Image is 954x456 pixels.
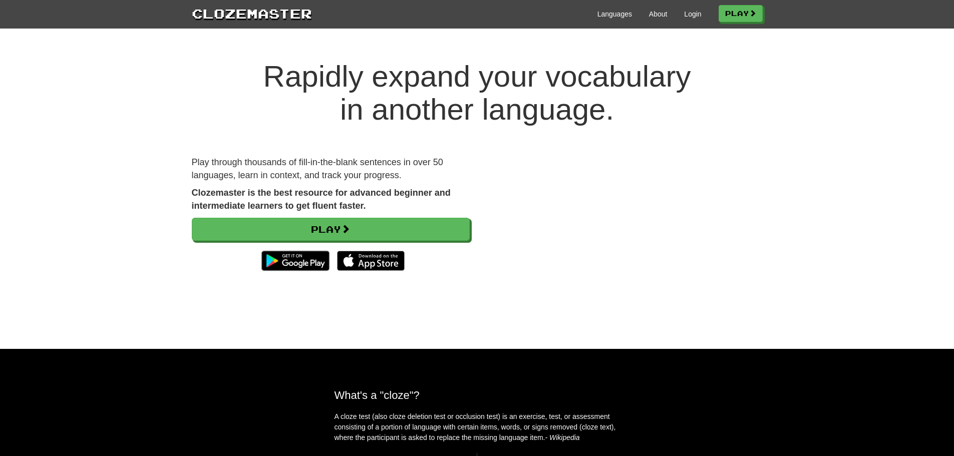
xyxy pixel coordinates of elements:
[192,188,451,211] strong: Clozemaster is the best resource for advanced beginner and intermediate learners to get fluent fa...
[649,9,668,19] a: About
[192,218,470,241] a: Play
[192,156,470,182] p: Play through thousands of fill-in-the-blank sentences in over 50 languages, learn in context, and...
[684,9,701,19] a: Login
[719,5,763,22] a: Play
[545,433,580,441] em: - Wikipedia
[192,4,312,23] a: Clozemaster
[335,411,620,443] p: A cloze test (also cloze deletion test or occlusion test) is an exercise, test, or assessment con...
[256,246,334,276] img: Get it on Google Play
[335,389,620,401] h2: What's a "cloze"?
[597,9,632,19] a: Languages
[337,251,405,271] img: Download_on_the_App_Store_Badge_US-UK_135x40-25178aeef6eb6b83b96f5f2d004eda3bffbb37122de64afbaef7...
